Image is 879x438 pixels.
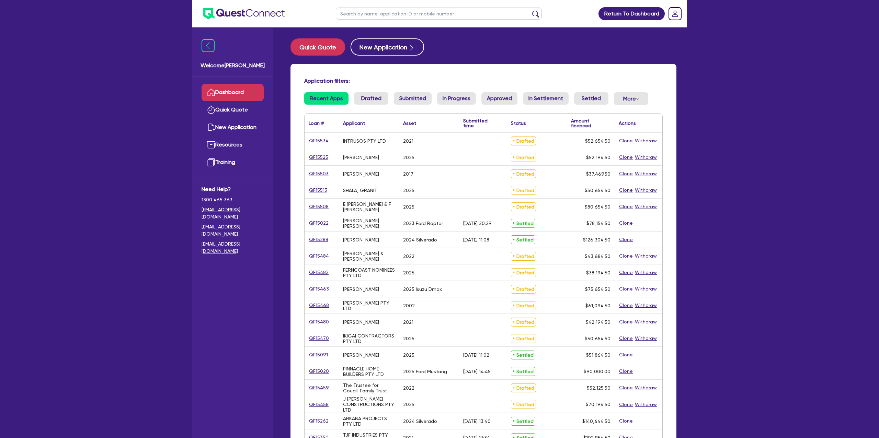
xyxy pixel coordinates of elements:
a: New Application [202,119,264,136]
a: New Application [351,38,424,56]
div: 2025 Isuzu Dmax [403,286,442,292]
img: training [207,158,215,166]
a: QF15484 [309,252,329,260]
span: Drafted [511,318,536,327]
span: $38,194.50 [586,270,610,275]
a: QF15288 [309,236,329,244]
img: icon-menu-close [202,39,215,52]
button: Withdraw [635,334,657,342]
button: Clone [619,367,633,375]
button: Clone [619,301,633,309]
button: Dropdown toggle [614,92,648,105]
a: QF15513 [309,186,328,194]
a: Resources [202,136,264,154]
a: Submitted [394,92,432,105]
span: Drafted [511,169,536,178]
span: 1300 465 363 [202,196,264,203]
a: In Progress [437,92,476,105]
div: 2022 [403,253,414,259]
img: quest-connect-logo-blue [203,8,285,19]
div: 2021 [403,138,413,144]
div: FERNCOAST NOMINEES PTY LTD [343,267,395,278]
a: Dashboard [202,84,264,101]
span: $70,194.50 [586,402,610,407]
button: Clone [619,269,633,276]
span: $43,684.50 [585,253,610,259]
img: new-application [207,123,215,131]
button: Withdraw [635,301,657,309]
span: $61,094.50 [585,303,610,308]
a: Approved [481,92,517,105]
span: $75,654.50 [585,286,610,292]
div: E [PERSON_NAME] & F [PERSON_NAME] [343,201,395,212]
a: Training [202,154,264,171]
div: 2025 Ford Mustang [403,369,447,374]
div: 2025 [403,336,414,341]
div: [PERSON_NAME] [343,155,379,160]
div: 2002 [403,303,415,308]
div: 2017 [403,171,413,177]
span: $52,654.50 [585,138,610,144]
button: Withdraw [635,186,657,194]
button: Withdraw [635,137,657,145]
div: [DATE] 14:45 [463,369,491,374]
div: 2023 Ford Raptor [403,221,443,226]
span: $37,469.50 [586,171,610,177]
span: $50,654.50 [585,336,610,341]
button: Clone [619,153,633,161]
a: QF15468 [309,301,329,309]
a: QF15020 [309,367,329,375]
div: 2025 [403,352,414,358]
div: 2025 [403,402,414,407]
a: QF15503 [309,170,329,178]
span: Drafted [511,186,536,195]
a: QF15463 [309,285,329,293]
div: 2025 [403,270,414,275]
h4: Application filters: [304,78,663,84]
a: Recent Apps [304,92,349,105]
input: Search by name, application ID or mobile number... [336,8,542,20]
span: $52,194.50 [586,155,610,160]
button: Clone [619,252,633,260]
a: Drafted [354,92,388,105]
span: $52,125.50 [587,385,610,391]
span: $80,654.50 [585,204,610,210]
span: Settled [511,417,535,426]
div: 2025 [403,204,414,210]
button: Withdraw [635,401,657,409]
button: Clone [619,186,633,194]
div: Amount financed [571,118,610,128]
img: quick-quote [207,106,215,114]
div: The Trustee for Coucill Family Trust [343,382,395,393]
div: 2022 [403,385,414,391]
div: [DATE] 11:02 [463,352,489,358]
a: QF15508 [309,203,329,211]
div: [PERSON_NAME] [343,171,379,177]
button: Withdraw [635,252,657,260]
a: QF15482 [309,269,329,276]
button: Clone [619,384,633,392]
div: [PERSON_NAME] [PERSON_NAME] [343,218,395,229]
button: Clone [619,170,633,178]
div: [PERSON_NAME] [343,319,379,325]
span: Drafted [511,400,536,409]
div: Asset [403,121,416,126]
span: $78,154.50 [586,221,610,226]
a: QF15458 [309,401,329,409]
span: Drafted [511,268,536,277]
span: Drafted [511,301,536,310]
a: Return To Dashboard [598,7,665,20]
div: 2025 [403,155,414,160]
span: $42,194.50 [586,319,610,325]
button: Withdraw [635,269,657,276]
button: Clone [619,285,633,293]
a: Quick Quote [290,38,351,56]
a: [EMAIL_ADDRESS][DOMAIN_NAME] [202,223,264,238]
a: [EMAIL_ADDRESS][DOMAIN_NAME] [202,240,264,255]
a: QF15534 [309,137,329,145]
div: [DATE] 13:40 [463,418,491,424]
div: INTRUSOS PTY LTD [343,138,386,144]
a: In Settlement [523,92,569,105]
span: $90,000.00 [584,369,610,374]
a: QF15262 [309,417,329,425]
